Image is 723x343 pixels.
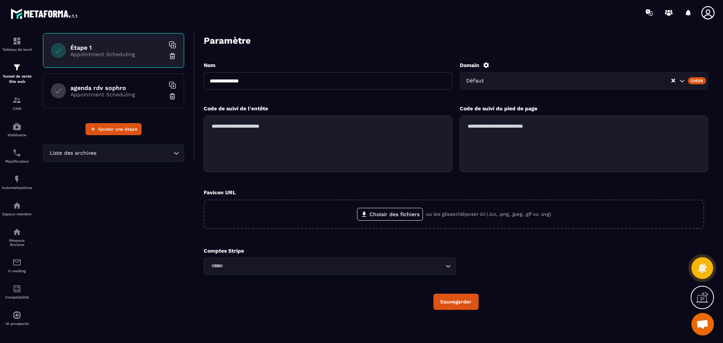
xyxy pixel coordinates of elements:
img: logo [11,7,78,20]
p: CRM [2,107,32,111]
p: Comptabilité [2,295,32,299]
h6: agenda rdv sophro [70,84,165,91]
a: emailemailE-mailing [2,252,32,279]
a: automationsautomationsEspace membre [2,195,32,222]
a: formationformationTableau de bord [2,31,32,57]
a: formationformationCRM [2,90,32,116]
img: scheduler [12,148,21,157]
p: Tableau de bord [2,47,32,52]
div: Créer [688,77,706,84]
p: Réseaux Sociaux [2,238,32,247]
div: Search for option [43,145,184,162]
img: formation [12,63,21,72]
h3: Paramètre [204,35,251,46]
label: Code de suivi du pied de page [460,105,537,111]
img: automations [12,122,21,131]
a: social-networksocial-networkRéseaux Sociaux [2,222,32,252]
img: formation [12,96,21,105]
img: trash [169,93,176,100]
label: Favicon URL [204,189,236,195]
p: Planificateur [2,159,32,163]
p: Espace membre [2,212,32,216]
button: Sauvegarder [433,294,479,310]
label: Choisir des fichiers [357,208,423,221]
p: Automatisations [2,186,32,190]
button: Clear Selected [671,78,675,84]
p: ou les glisser/déposer ici (.ico, .png, .jpeg, .gif ou .svg) [426,211,551,218]
input: Search for option [209,262,444,270]
p: Comptes Stripe [204,248,456,254]
a: automationsautomationsWebinaire [2,116,32,143]
p: IA prospects [2,322,32,326]
label: Nom [204,62,215,68]
input: Search for option [491,77,671,85]
div: Search for option [460,72,708,90]
span: Ajouter une étape [98,125,137,133]
a: schedulerschedulerPlanificateur [2,143,32,169]
img: social-network [12,227,21,236]
img: accountant [12,284,21,293]
p: E-mailing [2,269,32,273]
h6: Étape 1 [70,44,165,51]
img: email [12,258,21,267]
p: Appointment Scheduling [70,91,165,98]
a: automationsautomationsAutomatisations [2,169,32,195]
p: Appointment Scheduling [70,51,165,57]
p: Tunnel de vente Site web [2,74,32,84]
img: automations [12,201,21,210]
label: Domain [460,62,479,68]
a: formationformationTunnel de vente Site web [2,57,32,90]
button: Ajouter une étape [85,123,142,135]
label: Code de suivi de l'entête [204,105,268,111]
a: Ouvrir le chat [691,313,714,335]
span: Défaut [465,77,491,85]
a: accountantaccountantComptabilité [2,279,32,305]
div: Search for option [204,258,456,275]
input: Search for option [98,149,172,157]
img: automations [12,175,21,184]
img: formation [12,37,21,46]
img: automations [12,311,21,320]
img: trash [169,52,176,60]
span: Liste des archives [48,149,98,157]
p: Webinaire [2,133,32,137]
